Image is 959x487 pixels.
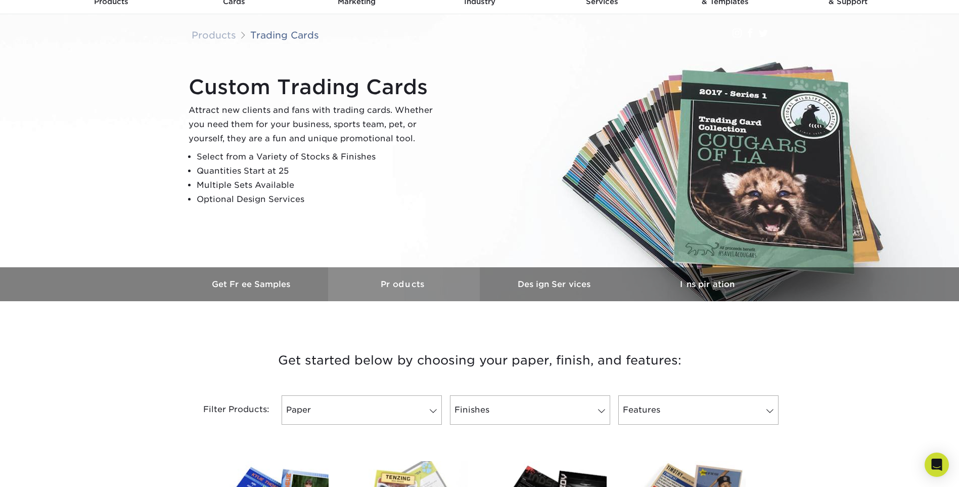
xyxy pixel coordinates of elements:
a: Features [618,395,779,425]
li: Quantities Start at 25 [197,164,441,178]
a: Products [192,29,236,40]
a: Trading Cards [250,29,319,40]
li: Select from a Variety of Stocks & Finishes [197,150,441,164]
p: Attract new clients and fans with trading cards. Whether you need them for your business, sports ... [189,103,441,146]
a: Paper [282,395,442,425]
h3: Design Services [480,279,631,289]
a: Get Free Samples [176,267,328,301]
h3: Inspiration [631,279,783,289]
h3: Get started below by choosing your paper, finish, and features: [184,338,775,383]
div: Filter Products: [176,395,278,425]
a: Design Services [480,267,631,301]
h3: Products [328,279,480,289]
a: Finishes [450,395,610,425]
a: Inspiration [631,267,783,301]
a: Products [328,267,480,301]
li: Multiple Sets Available [197,178,441,192]
h1: Custom Trading Cards [189,75,441,99]
li: Optional Design Services [197,192,441,207]
h3: Get Free Samples [176,279,328,289]
div: Open Intercom Messenger [925,453,949,477]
